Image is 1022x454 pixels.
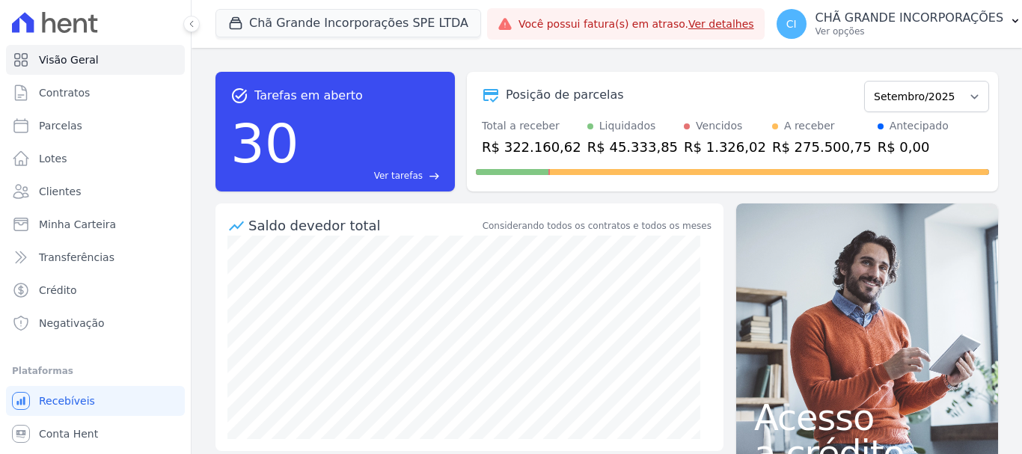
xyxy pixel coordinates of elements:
a: Crédito [6,275,185,305]
div: R$ 0,00 [878,137,949,157]
span: Lotes [39,151,67,166]
span: Crédito [39,283,77,298]
span: Negativação [39,316,105,331]
a: Ver tarefas east [305,169,440,182]
div: R$ 275.500,75 [772,137,872,157]
span: Minha Carteira [39,217,116,232]
span: Parcelas [39,118,82,133]
div: R$ 1.326,02 [684,137,766,157]
a: Recebíveis [6,386,185,416]
div: Plataformas [12,362,179,380]
div: R$ 45.333,85 [587,137,678,157]
div: Antecipado [890,118,949,134]
span: Recebíveis [39,393,95,408]
span: Tarefas em aberto [254,87,363,105]
span: east [429,171,440,182]
a: Conta Hent [6,419,185,449]
p: Ver opções [816,25,1004,37]
span: Clientes [39,184,81,199]
div: 30 [230,105,299,182]
span: Ver tarefas [374,169,423,182]
a: Lotes [6,144,185,174]
a: Visão Geral [6,45,185,75]
div: A receber [784,118,835,134]
span: Transferências [39,250,114,265]
span: task_alt [230,87,248,105]
button: Chã Grande Incorporações SPE LTDA [215,9,481,37]
div: Posição de parcelas [506,86,624,104]
div: Total a receber [482,118,581,134]
span: Acesso [754,399,980,435]
a: Clientes [6,177,185,206]
a: Ver detalhes [688,18,754,30]
p: CHÃ GRANDE INCORPORAÇÕES [816,10,1004,25]
div: R$ 322.160,62 [482,137,581,157]
span: Visão Geral [39,52,99,67]
a: Parcelas [6,111,185,141]
span: CI [786,19,797,29]
a: Contratos [6,78,185,108]
a: Minha Carteira [6,209,185,239]
span: Contratos [39,85,90,100]
div: Liquidados [599,118,656,134]
div: Saldo devedor total [248,215,480,236]
span: Conta Hent [39,426,98,441]
div: Considerando todos os contratos e todos os meses [483,219,712,233]
span: Você possui fatura(s) em atraso. [518,16,754,32]
div: Vencidos [696,118,742,134]
a: Negativação [6,308,185,338]
a: Transferências [6,242,185,272]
